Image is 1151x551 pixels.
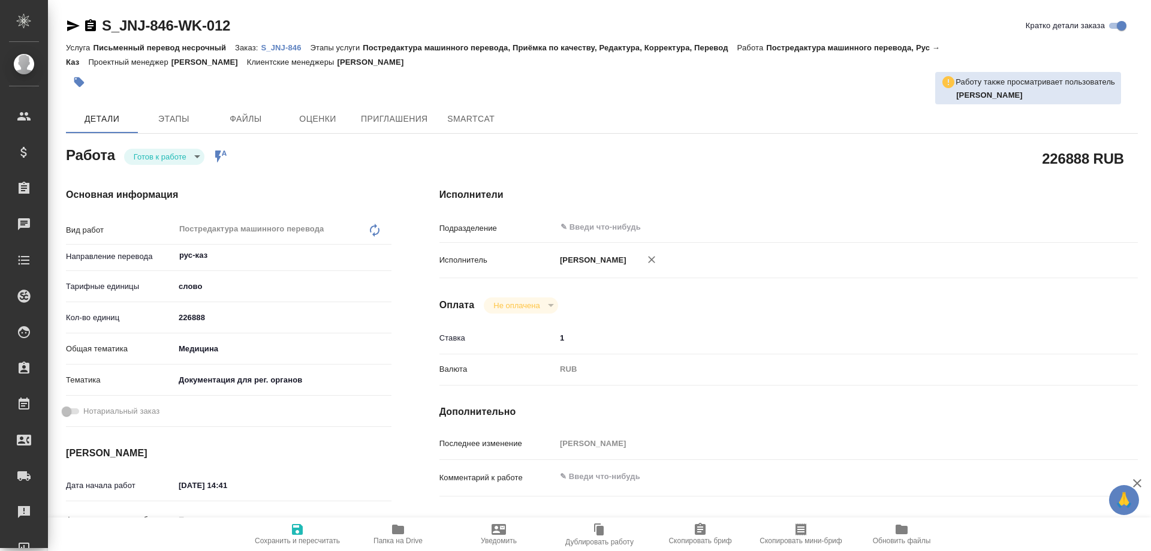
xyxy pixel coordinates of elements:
span: Нотариальный заказ [83,405,159,417]
p: Комментарий к работе [439,472,556,484]
p: Подразделение [439,222,556,234]
p: Проектный менеджер [88,58,171,67]
button: Обновить файлы [851,517,952,551]
button: Open [385,254,387,257]
button: Дублировать работу [549,517,650,551]
input: ✎ Введи что-нибудь [174,309,391,326]
a: S_JNJ-846-WK-012 [102,17,230,34]
span: Скопировать бриф [668,537,731,545]
p: Кол-во единиц [66,312,174,324]
h4: Исполнители [439,188,1138,202]
p: Направление перевода [66,251,174,263]
span: Этапы [145,112,203,127]
button: Не оплачена [490,300,543,311]
a: S_JNJ-846 [261,42,310,52]
h4: Оплата [439,298,475,312]
p: Ставка [439,332,556,344]
span: Детали [73,112,131,127]
div: Готов к работе [124,149,204,165]
span: Уведомить [481,537,517,545]
p: [PERSON_NAME] [556,254,626,266]
h4: Дополнительно [439,405,1138,419]
span: Дублировать работу [565,538,634,546]
input: Пустое поле [556,435,1080,452]
p: Заказ: [235,43,261,52]
span: Кратко детали заказа [1026,20,1105,32]
button: Open [1073,226,1075,228]
p: Работа [737,43,767,52]
span: Сохранить и пересчитать [255,537,340,545]
h2: Работа [66,143,115,165]
button: 🙏 [1109,485,1139,515]
button: Сохранить и пересчитать [247,517,348,551]
button: Папка на Drive [348,517,448,551]
span: Скопировать мини-бриф [760,537,842,545]
span: Оценки [289,112,346,127]
p: Вид работ [66,224,174,236]
b: [PERSON_NAME] [956,91,1023,100]
textarea: /Clients/[PERSON_NAME] and [PERSON_NAME] Medical/Orders/S_JNJ-846/Translated/S_JNJ-846-WK-012 [556,513,1080,533]
span: Приглашения [361,112,428,127]
input: ✎ Введи что-нибудь [174,477,279,494]
div: слово [174,276,391,297]
div: Документация для рег. органов [174,370,391,390]
p: Тарифные единицы [66,281,174,293]
input: ✎ Введи что-нибудь [559,220,1036,234]
p: Валюта [439,363,556,375]
span: SmartCat [442,112,500,127]
p: Исполнитель [439,254,556,266]
p: Факт. дата начала работ [66,514,174,526]
p: [PERSON_NAME] [171,58,247,67]
span: Обновить файлы [873,537,931,545]
button: Готов к работе [130,152,190,162]
button: Добавить тэг [66,69,92,95]
input: ✎ Введи что-нибудь [556,329,1080,347]
p: Этапы услуги [311,43,363,52]
p: Дата начала работ [66,480,174,492]
p: Услуга [66,43,93,52]
h4: [PERSON_NAME] [66,446,391,460]
h4: Основная информация [66,188,391,202]
div: Медицина [174,339,391,359]
p: Дюсембаева Райхан [956,89,1115,101]
div: RUB [556,359,1080,380]
button: Скопировать ссылку [83,19,98,33]
button: Удалить исполнителя [638,246,665,273]
p: Постредактура машинного перевода, Приёмка по качеству, Редактура, Корректура, Перевод [363,43,737,52]
span: Папка на Drive [373,537,423,545]
input: Пустое поле [174,511,279,528]
p: Последнее изменение [439,438,556,450]
button: Скопировать бриф [650,517,751,551]
p: Клиентские менеджеры [247,58,338,67]
h2: 226888 RUB [1042,148,1124,168]
span: 🙏 [1114,487,1134,513]
p: Письменный перевод несрочный [93,43,235,52]
div: Готов к работе [484,297,558,314]
span: Файлы [217,112,275,127]
button: Скопировать мини-бриф [751,517,851,551]
p: Тематика [66,374,174,386]
p: Работу также просматривает пользователь [956,76,1115,88]
p: Общая тематика [66,343,174,355]
button: Скопировать ссылку для ЯМессенджера [66,19,80,33]
p: [PERSON_NAME] [337,58,412,67]
p: S_JNJ-846 [261,43,310,52]
button: Уведомить [448,517,549,551]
